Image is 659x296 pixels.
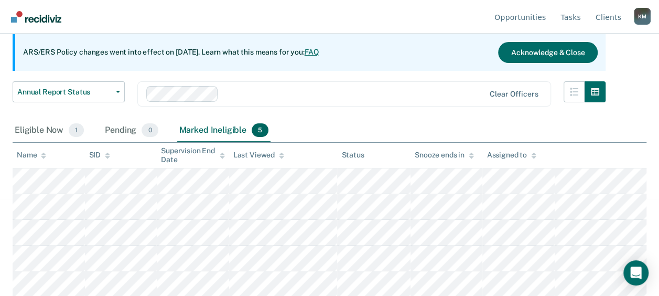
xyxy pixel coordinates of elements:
[13,81,125,102] button: Annual Report Status
[487,151,536,160] div: Assigned to
[177,119,271,142] div: Marked Ineligible5
[623,260,649,286] div: Open Intercom Messenger
[341,151,364,160] div: Status
[305,48,319,56] a: FAQ
[634,8,651,25] button: Profile dropdown button
[161,146,225,164] div: Supervision End Date
[17,151,46,160] div: Name
[233,151,284,160] div: Last Viewed
[634,8,651,25] div: K M
[490,90,538,99] div: Clear officers
[17,88,112,97] span: Annual Report Status
[89,151,111,160] div: SID
[11,11,61,23] img: Recidiviz
[142,123,158,137] span: 0
[13,119,86,142] div: Eligible Now1
[103,119,160,142] div: Pending0
[415,151,474,160] div: Snooze ends in
[252,123,268,137] span: 5
[69,123,84,137] span: 1
[23,47,319,58] p: ARS/ERS Policy changes went into effect on [DATE]. Learn what this means for you:
[498,42,598,63] button: Acknowledge & Close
